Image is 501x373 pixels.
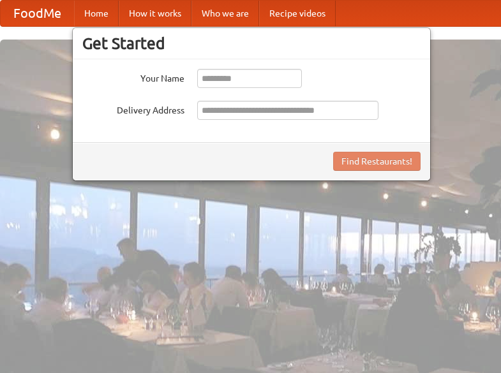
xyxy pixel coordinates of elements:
[82,34,421,53] h3: Get Started
[1,1,74,26] a: FoodMe
[82,69,184,85] label: Your Name
[333,152,421,171] button: Find Restaurants!
[119,1,191,26] a: How it works
[74,1,119,26] a: Home
[191,1,259,26] a: Who we are
[82,101,184,117] label: Delivery Address
[259,1,336,26] a: Recipe videos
